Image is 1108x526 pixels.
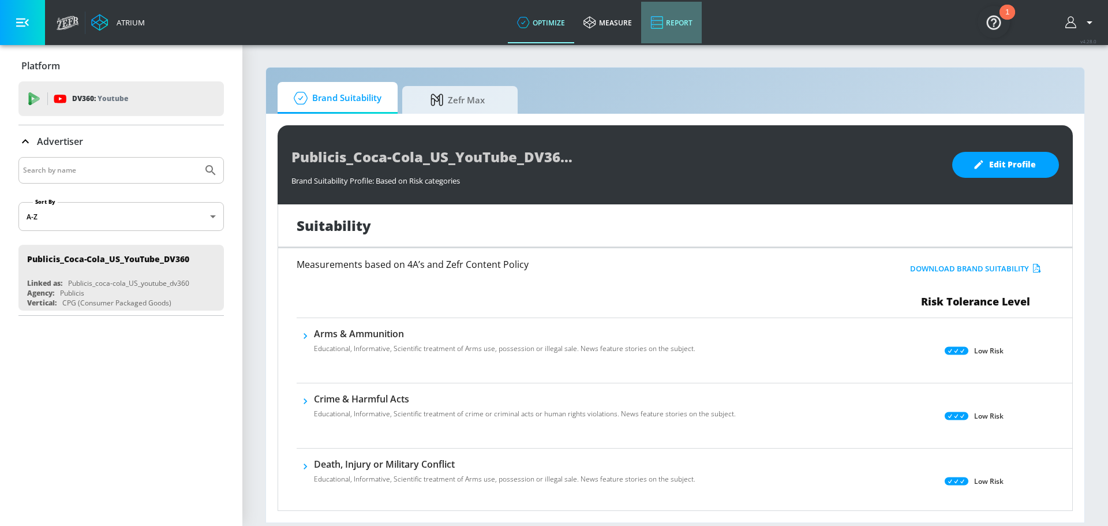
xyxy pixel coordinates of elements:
a: measure [574,2,641,43]
h6: Measurements based on 4A’s and Zefr Content Policy [297,260,814,269]
div: Agency: [27,288,54,298]
p: Youtube [98,92,128,105]
span: v 4.28.0 [1080,38,1096,44]
div: 1 [1005,12,1009,27]
input: Search by name [23,163,198,178]
nav: list of Advertiser [18,240,224,315]
p: Low Risk [974,475,1004,487]
div: Publicis [60,288,84,298]
p: Platform [21,59,60,72]
div: CPG (Consumer Packaged Goods) [62,298,171,308]
a: Report [641,2,702,43]
button: Edit Profile [952,152,1059,178]
h6: Death, Injury or Military Conflict [314,458,695,471]
p: Educational, Informative, Scientific treatment of Arms use, possession or illegal sale. News feat... [314,344,695,354]
h6: Crime & Harmful Acts [314,393,736,405]
p: Educational, Informative, Scientific treatment of Arms use, possession or illegal sale. News feat... [314,474,695,484]
div: Platform [18,50,224,82]
p: Advertiser [37,135,83,148]
div: Publicis_coca-cola_US_youtube_dv360 [68,278,189,288]
div: Linked as: [27,278,62,288]
div: DV360: Youtube [18,81,224,116]
div: Brand Suitability Profile: Based on Risk categories [291,170,941,186]
div: Arms & AmmunitionEducational, Informative, Scientific treatment of Arms use, possession or illega... [314,327,695,361]
span: Edit Profile [975,158,1036,172]
span: Risk Tolerance Level [921,294,1030,308]
span: Brand Suitability [289,84,381,112]
button: Open Resource Center, 1 new notification [978,6,1010,38]
div: Vertical: [27,298,57,308]
p: Low Risk [974,410,1004,422]
div: Publicis_Coca-Cola_US_YouTube_DV360 [27,253,189,264]
label: Sort By [33,198,58,206]
div: Death, Injury or Military ConflictEducational, Informative, Scientific treatment of Arms use, pos... [314,458,695,491]
div: Publicis_Coca-Cola_US_YouTube_DV360Linked as:Publicis_coca-cola_US_youtube_dv360Agency:PublicisVe... [18,245,224,311]
a: optimize [508,2,574,43]
button: Download Brand Suitability [907,260,1044,278]
span: Zefr Max [414,86,501,114]
p: DV360: [72,92,128,105]
h6: Arms & Ammunition [314,327,695,340]
div: Advertiser [18,157,224,315]
p: Educational, Informative, Scientific treatment of crime or criminal acts or human rights violatio... [314,409,736,419]
div: A-Z [18,202,224,231]
p: Low Risk [974,345,1004,357]
div: Crime & Harmful ActsEducational, Informative, Scientific treatment of crime or criminal acts or h... [314,393,736,426]
h1: Suitability [297,216,371,235]
div: Advertiser [18,125,224,158]
div: Atrium [112,17,145,28]
a: Atrium [91,14,145,31]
